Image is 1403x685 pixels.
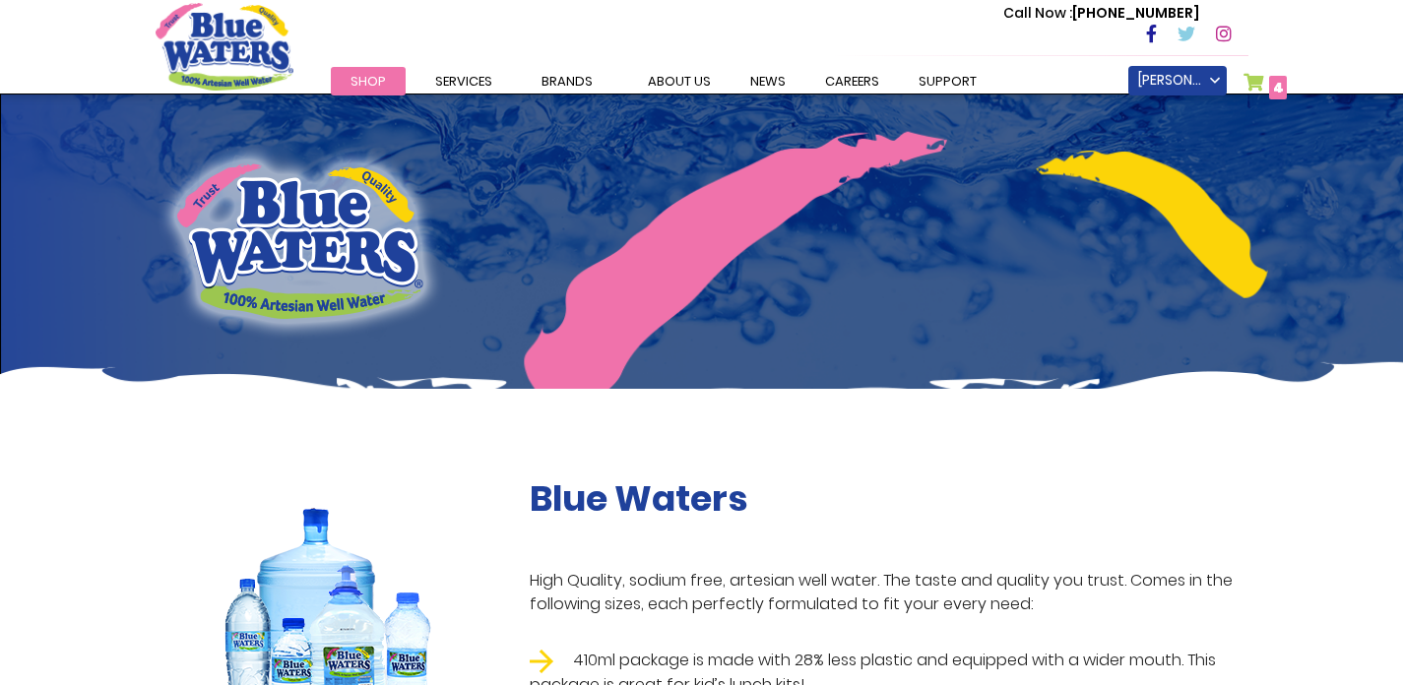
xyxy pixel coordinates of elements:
span: Call Now : [1003,3,1072,23]
h2: Blue Waters [530,477,1248,520]
a: 4 [1244,73,1288,101]
span: Brands [542,72,593,91]
a: store logo [156,3,293,90]
a: about us [628,67,731,95]
p: High Quality, sodium free, artesian well water. The taste and quality you trust. Comes in the fol... [530,569,1248,616]
span: Shop [351,72,386,91]
a: support [899,67,996,95]
span: Services [435,72,492,91]
p: [PHONE_NUMBER] [1003,3,1199,24]
a: News [731,67,805,95]
a: [PERSON_NAME] [1128,66,1227,95]
a: careers [805,67,899,95]
span: 4 [1273,78,1284,97]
